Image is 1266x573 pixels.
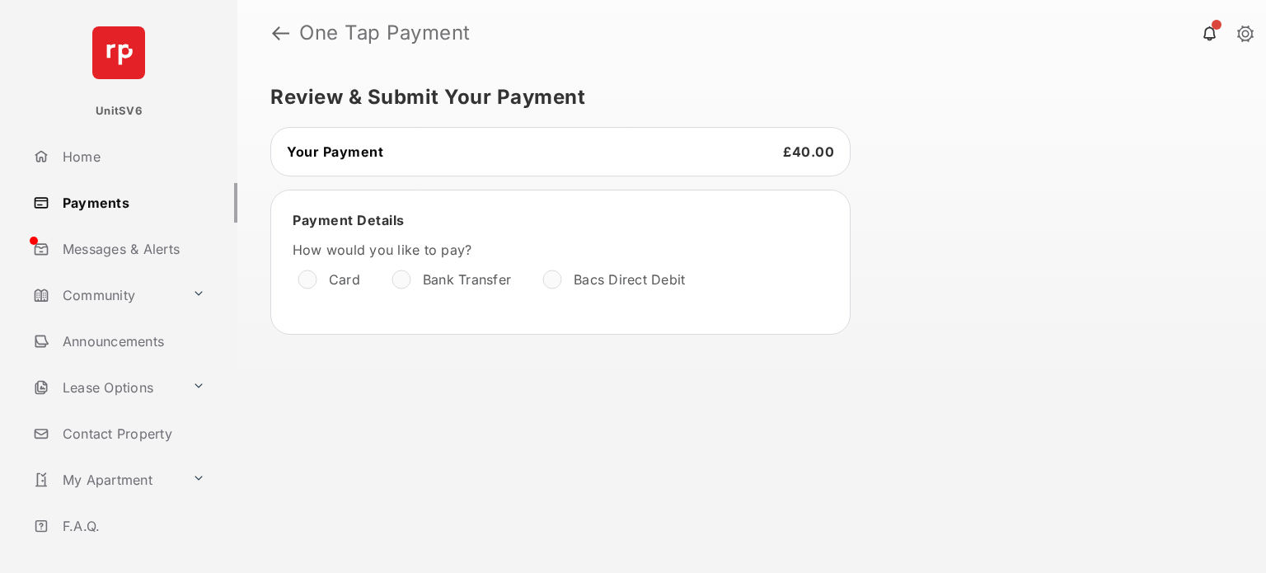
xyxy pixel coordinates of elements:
[26,322,237,361] a: Announcements
[26,506,237,546] a: F.A.Q.
[270,87,1220,107] h5: Review & Submit Your Payment
[26,183,237,223] a: Payments
[287,143,383,160] span: Your Payment
[96,103,142,120] p: UnitSV6
[26,460,185,500] a: My Apartment
[26,275,185,315] a: Community
[423,271,511,288] label: Bank Transfer
[299,23,471,43] strong: One Tap Payment
[783,143,834,160] span: £40.00
[26,137,237,176] a: Home
[26,229,237,269] a: Messages & Alerts
[574,271,685,288] label: Bacs Direct Debit
[293,212,405,228] span: Payment Details
[26,414,237,453] a: Contact Property
[329,271,360,288] label: Card
[293,242,787,258] label: How would you like to pay?
[92,26,145,79] img: svg+xml;base64,PHN2ZyB4bWxucz0iaHR0cDovL3d3dy53My5vcmcvMjAwMC9zdmciIHdpZHRoPSI2NCIgaGVpZ2h0PSI2NC...
[26,368,185,407] a: Lease Options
